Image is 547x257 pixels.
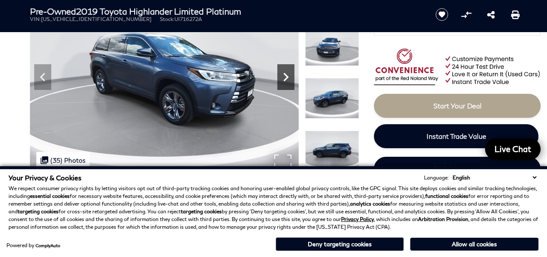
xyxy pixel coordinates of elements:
img: Used 2019 Shoreline Blue Pearl Toyota Limited Platinum image 5 [305,131,359,171]
a: Schedule Test Drive [374,157,541,181]
div: (35) Photos [36,152,90,168]
h1: 2019 Toyota Highlander Limited Platinum [30,6,421,16]
strong: essential cookies [30,193,70,199]
div: Next [277,64,294,90]
span: Start Your Deal [433,102,482,110]
span: Live Chat [490,143,535,154]
strong: analytics cookies [350,200,390,207]
button: Deny targeting cookies [276,237,404,251]
span: Schedule Test Drive [426,164,488,173]
select: Language Select [450,173,538,182]
a: Live Chat [485,138,541,160]
strong: targeting cookies [18,208,59,215]
div: Previous [34,64,51,90]
strong: targeting cookies [181,208,222,215]
span: Your Privacy & Cookies [9,173,82,182]
p: We respect consumer privacy rights by letting visitors opt out of third-party tracking cookies an... [9,185,538,231]
a: Share this Pre-Owned 2019 Toyota Highlander Limited Platinum [487,9,495,20]
a: Start Your Deal [374,94,541,118]
a: Instant Trade Value [374,124,538,148]
span: [US_VEHICLE_IDENTIFICATION_NUMBER] [41,16,151,22]
img: Used 2019 Shoreline Blue Pearl Toyota Limited Platinum image 3 [305,25,359,66]
span: Stock: [160,16,174,22]
a: ComplyAuto [35,243,60,248]
span: VIN: [30,16,41,22]
button: Compare vehicle [460,8,473,21]
span: UI716272A [174,16,202,22]
button: Save vehicle [432,8,451,21]
strong: functional cookies [425,193,468,199]
strong: Pre-Owned [30,6,76,16]
strong: Arbitration Provision [418,216,468,222]
img: Used 2019 Shoreline Blue Pearl Toyota Limited Platinum image 4 [305,78,359,119]
div: Language: [424,175,449,180]
a: Print this Pre-Owned 2019 Toyota Highlander Limited Platinum [511,9,520,20]
span: Instant Trade Value [426,132,486,140]
div: Powered by [6,243,60,248]
a: Privacy Policy [341,216,374,222]
button: Allow all cookies [410,238,538,251]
